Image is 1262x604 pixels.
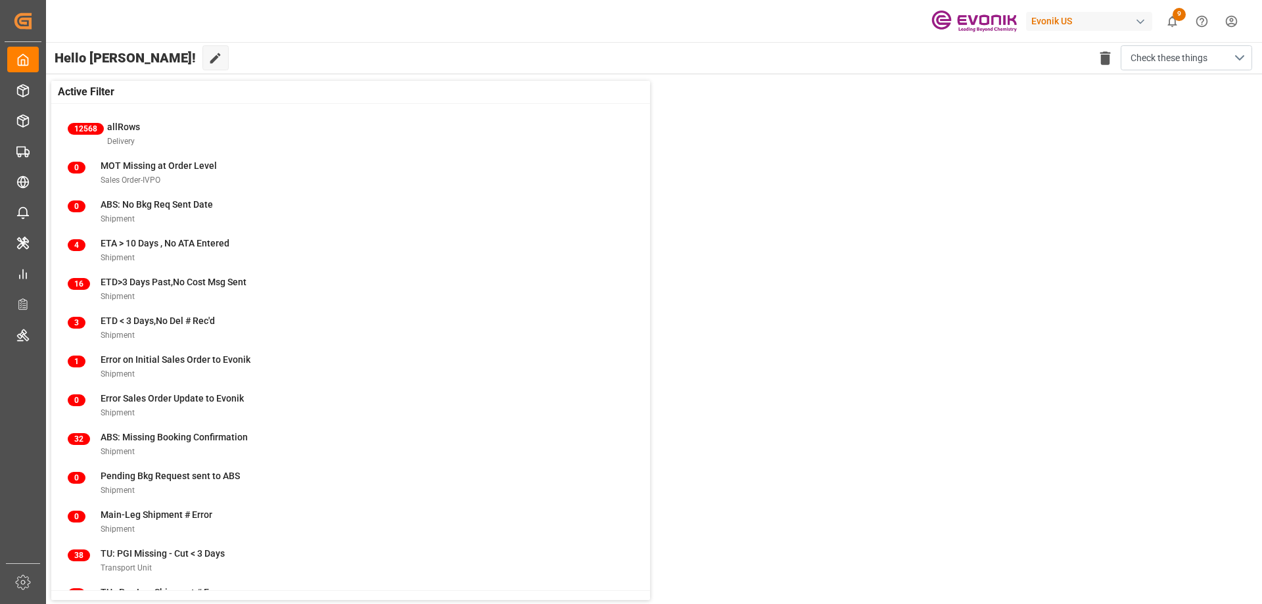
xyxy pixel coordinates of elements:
a: 0Pending Bkg Request sent to ABSShipment [68,469,634,497]
span: Shipment [101,369,135,379]
span: Main-Leg Shipment # Error [101,509,212,520]
span: 9 [1173,8,1186,21]
span: 0 [68,472,85,484]
a: 0Main-Leg Shipment # ErrorShipment [68,508,634,536]
a: 0Error Sales Order Update to EvonikShipment [68,392,634,419]
span: Shipment [101,292,135,301]
a: 4ETA > 10 Days , No ATA EnteredShipment [68,237,634,264]
span: ABS: Missing Booking Confirmation [101,432,248,442]
span: Shipment [101,214,135,223]
div: Evonik US [1026,12,1152,31]
span: ETD < 3 Days,No Del # Rec'd [101,315,215,326]
span: 12568 [68,123,104,135]
a: 1Error on Initial Sales Order to EvonikShipment [68,353,634,381]
span: 0 [68,162,85,174]
span: Error on Initial Sales Order to Evonik [101,354,250,365]
span: 0 [68,200,85,212]
span: Shipment [101,447,135,456]
span: 2 [68,588,85,600]
span: ETA > 10 Days , No ATA Entered [101,238,229,248]
span: 1 [68,356,85,367]
span: ETD>3 Days Past,No Cost Msg Sent [101,277,246,287]
span: Shipment [101,408,135,417]
a: 3ETD < 3 Days,No Del # Rec'dShipment [68,314,634,342]
span: 3 [68,317,85,329]
button: show 9 new notifications [1157,7,1187,36]
span: Sales Order-IVPO [101,175,160,185]
span: Delivery [107,137,135,146]
span: 0 [68,511,85,523]
span: Shipment [101,253,135,262]
a: 38TU: PGI Missing - Cut < 3 DaysTransport Unit [68,547,634,574]
span: Active Filter [58,84,114,100]
span: ABS: No Bkg Req Sent Date [101,199,213,210]
span: Shipment [101,524,135,534]
span: Pending Bkg Request sent to ABS [101,471,240,481]
span: Check these things [1131,51,1207,65]
span: 32 [68,433,90,445]
span: TU: PGI Missing - Cut < 3 Days [101,548,225,559]
span: Error Sales Order Update to Evonik [101,393,244,404]
span: MOT Missing at Order Level [101,160,217,171]
button: open menu [1121,45,1252,70]
a: 0ABS: No Bkg Req Sent DateShipment [68,198,634,225]
button: Help Center [1187,7,1217,36]
span: 16 [68,278,90,290]
img: Evonik-brand-mark-Deep-Purple-RGB.jpeg_1700498283.jpeg [931,10,1017,33]
button: Evonik US [1026,9,1157,34]
a: 16ETD>3 Days Past,No Cost Msg SentShipment [68,275,634,303]
span: 0 [68,394,85,406]
a: 0MOT Missing at Order LevelSales Order-IVPO [68,159,634,187]
span: allRows [107,122,140,132]
span: Shipment [101,486,135,495]
a: 12568allRowsDelivery [68,120,634,148]
span: 38 [68,549,90,561]
span: TU : Pre-Leg Shipment # Error [101,587,224,597]
span: 4 [68,239,85,251]
span: Hello [PERSON_NAME]! [55,45,196,70]
a: 32ABS: Missing Booking ConfirmationShipment [68,430,634,458]
span: Shipment [101,331,135,340]
span: Transport Unit [101,563,152,572]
